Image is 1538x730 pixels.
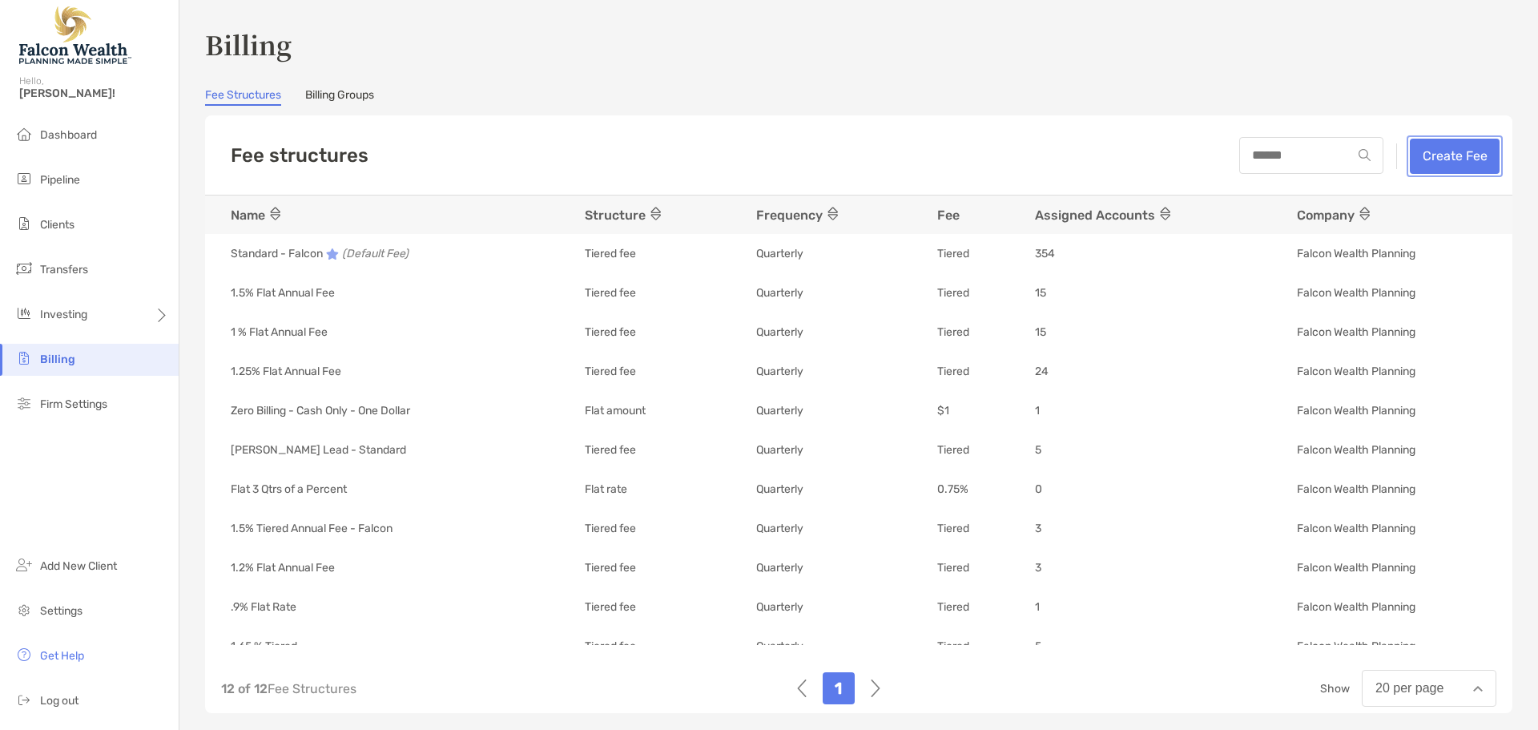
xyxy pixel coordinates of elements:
img: input icon [1359,149,1371,161]
span: Billing [40,353,75,366]
span: Tiered fee [585,364,636,379]
span: 3 [1035,560,1041,575]
span: Transfers [40,263,88,276]
img: settings icon [14,600,34,619]
img: sort icon [650,207,661,220]
p: 1.5% Flat Annual Fee [231,283,335,303]
p: 1.65 % Tiered [231,636,297,656]
span: Show [1320,682,1350,696]
img: logout icon [14,690,34,709]
p: 1 % Flat Annual Fee [231,322,328,342]
span: Tiered fee [585,560,636,575]
span: Quarterly [756,285,803,300]
span: 0.75% [937,482,968,497]
span: Tiered fee [585,639,636,654]
span: Quarterly [756,482,803,497]
p: [PERSON_NAME] Lead - Standard [231,440,406,460]
button: 20 per page [1362,670,1496,707]
span: Tiered fee [585,599,636,615]
span: Falcon Wealth Planning [1297,560,1415,575]
span: Falcon Wealth Planning [1297,599,1415,615]
p: Flat 3 Qtrs of a Percent [231,479,347,499]
img: Default Fee Structure [326,248,339,260]
span: Falcon Wealth Planning [1297,521,1415,536]
img: dashboard icon [14,124,34,143]
span: Add New Client [40,559,117,573]
img: add_new_client icon [14,555,34,575]
span: 24 [1035,364,1049,379]
img: billing icon [14,349,34,368]
span: Quarterly [756,325,803,340]
span: Falcon Wealth Planning [1297,639,1415,654]
span: Flat rate [585,482,627,497]
span: 15 [1035,285,1046,300]
p: 1.5% Tiered Annual Fee - Falcon [231,518,393,538]
span: Tiered fee [585,285,636,300]
span: Log out [40,694,79,708]
span: Falcon Wealth Planning [1297,482,1415,497]
span: Falcon Wealth Planning [1297,403,1415,418]
img: sort icon [1359,207,1370,220]
span: Quarterly [756,442,803,458]
img: pipeline icon [14,169,34,188]
span: 1 [1035,599,1040,615]
span: Structure [585,207,666,223]
span: Falcon Wealth Planning [1297,246,1415,261]
span: Tiered fee [585,246,636,261]
span: Assigned Accounts [1035,207,1175,223]
span: Tiered [937,639,969,654]
span: Firm Settings [40,397,107,411]
p: Standard - Falcon [231,244,409,264]
img: sort icon [1160,207,1170,220]
span: Tiered fee [585,325,636,340]
span: Falcon Wealth Planning [1297,364,1415,379]
span: Flat amount [585,403,646,418]
span: Falcon Wealth Planning [1297,442,1415,458]
img: get-help icon [14,645,34,664]
img: Open dropdown arrow [1473,686,1483,692]
span: Tiered [937,364,969,379]
p: Zero Billing - Cash Only - One Dollar [231,401,410,421]
img: sort icon [827,207,838,220]
span: Tiered [937,285,969,300]
span: 12 of 12 [221,681,268,696]
span: 0 [1035,482,1042,497]
span: Investing [40,308,87,321]
span: Quarterly [756,403,803,418]
a: Billing Groups [305,88,374,106]
span: $1 [937,403,949,418]
span: Falcon Wealth Planning [1297,285,1415,300]
span: Quarterly [756,364,803,379]
span: Falcon Wealth Planning [1297,325,1415,340]
h5: Fee structures [231,144,368,167]
span: 3 [1035,521,1041,536]
span: 1 [1035,403,1040,418]
p: .9% Flat Rate [231,597,296,617]
span: 5 [1035,442,1041,458]
span: Clients [40,218,74,232]
span: Frequency [756,207,843,223]
span: Quarterly [756,521,803,536]
span: Tiered [937,599,969,615]
div: 1 [823,672,855,704]
span: Tiered [937,325,969,340]
span: Fee [937,207,960,223]
p: 1.2% Flat Annual Fee [231,558,335,578]
span: Name [231,207,285,223]
img: transfers icon [14,259,34,278]
span: Quarterly [756,639,803,654]
button: Create Fee [1410,139,1500,174]
p: Fee Structures [221,679,356,699]
img: sort icon [270,207,280,220]
span: 15 [1035,325,1046,340]
span: Quarterly [756,599,803,615]
span: Settings [40,604,83,618]
span: Tiered [937,246,969,261]
span: Tiered [937,521,969,536]
img: investing icon [14,304,34,323]
span: Quarterly [756,560,803,575]
div: 20 per page [1375,681,1443,696]
span: Tiered [937,442,969,458]
p: 1.25% Flat Annual Fee [231,361,341,381]
span: Tiered fee [585,442,636,458]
